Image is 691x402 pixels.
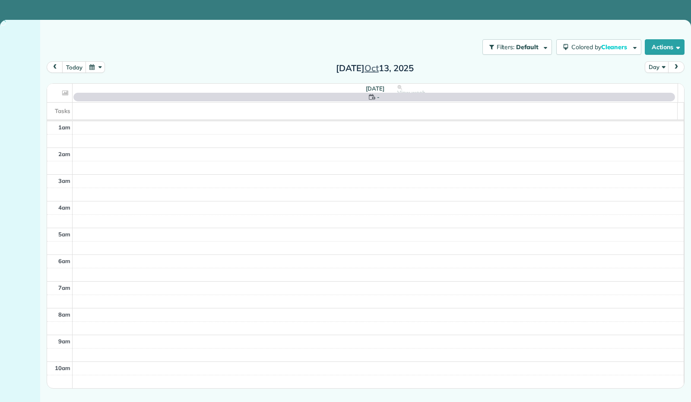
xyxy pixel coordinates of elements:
span: 1am [58,124,70,131]
button: Day [645,61,669,73]
span: 8am [58,311,70,318]
span: Oct [365,63,379,73]
span: 10am [55,364,70,371]
span: 6am [58,258,70,264]
span: 4am [58,204,70,211]
span: 5am [58,231,70,238]
span: 9am [58,338,70,345]
button: today [62,61,86,73]
span: - [377,93,380,101]
span: Colored by [571,43,630,51]
span: 3am [58,177,70,184]
span: [DATE] [366,85,384,92]
span: 2am [58,151,70,157]
button: Filters: Default [482,39,552,55]
span: View week [397,89,425,96]
span: Tasks [55,107,70,114]
button: Actions [645,39,685,55]
span: 7am [58,284,70,291]
h2: [DATE] 13, 2025 [321,63,429,73]
a: Filters: Default [478,39,552,55]
button: Colored byCleaners [556,39,641,55]
span: Cleaners [601,43,629,51]
button: prev [47,61,63,73]
button: next [668,61,685,73]
span: Default [516,43,539,51]
span: Filters: [497,43,515,51]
